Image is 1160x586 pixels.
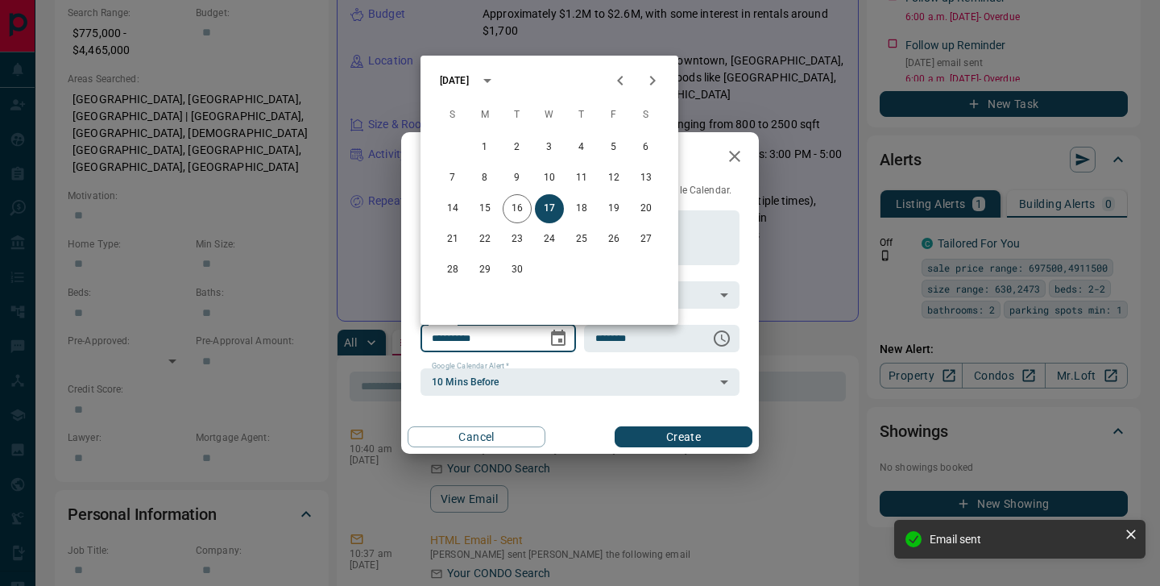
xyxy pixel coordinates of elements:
[632,133,661,162] button: 6
[438,225,467,254] button: 21
[930,533,1118,546] div: Email sent
[470,256,499,285] button: 29
[632,164,661,193] button: 13
[535,194,564,223] button: 17
[470,194,499,223] button: 15
[503,194,532,223] button: 16
[706,322,738,355] button: Choose time, selected time is 6:00 AM
[599,99,628,131] span: Friday
[599,164,628,193] button: 12
[615,426,752,447] button: Create
[438,256,467,285] button: 28
[542,322,574,355] button: Choose date, selected date is Sep 17, 2025
[595,318,616,328] label: Time
[503,256,532,285] button: 30
[535,164,564,193] button: 10
[438,99,467,131] span: Sunday
[420,368,739,396] div: 10 Mins Before
[604,64,636,97] button: Previous month
[503,164,532,193] button: 9
[470,225,499,254] button: 22
[599,225,628,254] button: 26
[632,225,661,254] button: 27
[503,99,532,131] span: Tuesday
[408,426,545,447] button: Cancel
[470,99,499,131] span: Monday
[632,194,661,223] button: 20
[535,133,564,162] button: 3
[567,164,596,193] button: 11
[470,133,499,162] button: 1
[535,99,564,131] span: Wednesday
[401,132,511,184] h2: New Task
[503,225,532,254] button: 23
[438,164,467,193] button: 7
[474,67,501,94] button: calendar view is open, switch to year view
[470,164,499,193] button: 8
[599,133,628,162] button: 5
[567,194,596,223] button: 18
[432,361,509,372] label: Google Calendar Alert
[599,194,628,223] button: 19
[440,73,469,88] div: [DATE]
[535,225,564,254] button: 24
[438,194,467,223] button: 14
[632,99,661,131] span: Saturday
[567,225,596,254] button: 25
[636,64,669,97] button: Next month
[567,99,596,131] span: Thursday
[432,318,452,328] label: Date
[567,133,596,162] button: 4
[503,133,532,162] button: 2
